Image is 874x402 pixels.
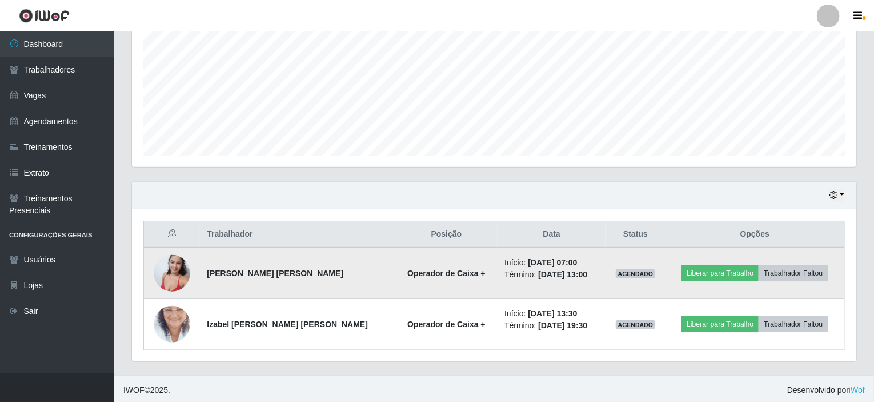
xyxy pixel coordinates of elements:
[395,221,498,248] th: Posição
[681,316,759,332] button: Liberar para Trabalho
[681,265,759,281] button: Liberar para Trabalho
[123,385,145,395] span: IWOF
[19,9,70,23] img: CoreUI Logo
[154,292,190,357] img: 1677848309634.jpeg
[154,249,190,297] img: 1743531508454.jpeg
[606,221,665,248] th: Status
[123,384,170,396] span: © 2025 .
[849,385,865,395] a: iWof
[787,384,865,396] span: Desenvolvido por
[498,221,606,248] th: Data
[504,320,599,332] li: Término:
[759,265,828,281] button: Trabalhador Faltou
[538,270,587,279] time: [DATE] 13:00
[665,221,845,248] th: Opções
[616,320,656,329] span: AGENDADO
[528,309,577,318] time: [DATE] 13:30
[407,320,486,329] strong: Operador de Caixa +
[759,316,828,332] button: Trabalhador Faltou
[504,257,599,269] li: Início:
[528,258,577,267] time: [DATE] 07:00
[504,269,599,281] li: Término:
[207,269,343,278] strong: [PERSON_NAME] [PERSON_NAME]
[207,320,368,329] strong: Izabel [PERSON_NAME] [PERSON_NAME]
[200,221,395,248] th: Trabalhador
[538,321,587,330] time: [DATE] 19:30
[407,269,486,278] strong: Operador de Caixa +
[504,308,599,320] li: Início:
[616,269,656,278] span: AGENDADO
